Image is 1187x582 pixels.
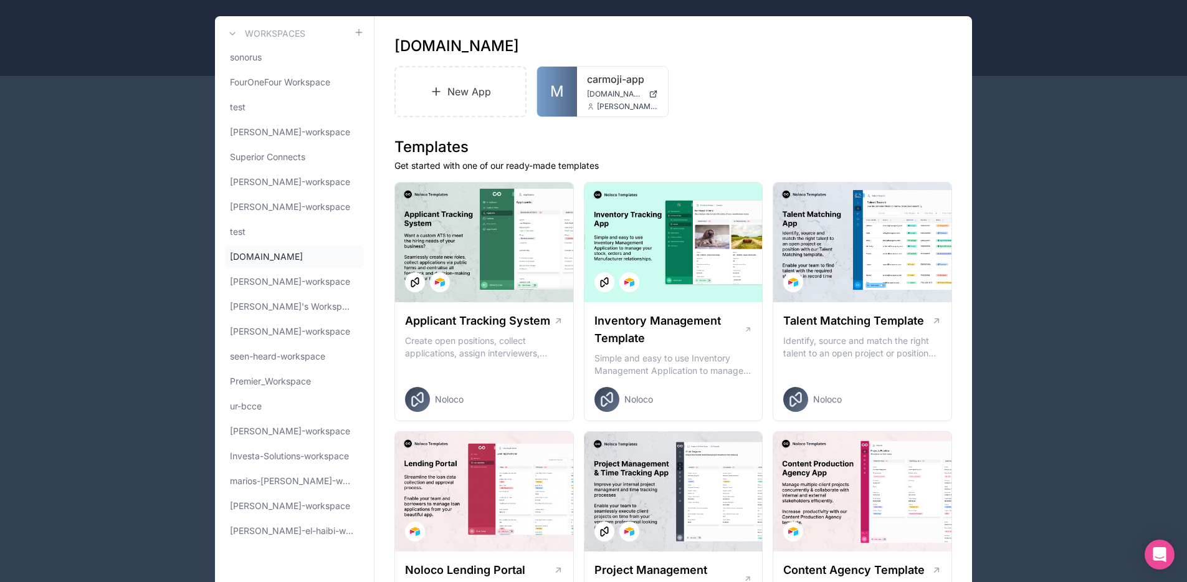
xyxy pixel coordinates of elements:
[594,312,744,347] h1: Inventory Management Template
[587,89,658,99] a: [DOMAIN_NAME]
[230,151,305,163] span: Superior Connects
[225,171,364,193] a: [PERSON_NAME]-workspace
[230,525,354,537] span: [PERSON_NAME]-el-haibi-workspace
[230,275,350,288] span: [PERSON_NAME]-workspace
[405,312,550,330] h1: Applicant Tracking System
[537,67,577,117] a: M
[230,101,246,113] span: test
[225,320,364,343] a: [PERSON_NAME]-workspace
[788,277,798,287] img: Airtable Logo
[225,146,364,168] a: Superior Connects
[225,270,364,293] a: [PERSON_NAME]-workspace
[225,26,305,41] a: Workspaces
[230,325,350,338] span: [PERSON_NAME]-workspace
[230,250,303,263] span: [DOMAIN_NAME]
[225,395,364,417] a: ur-bcce
[230,475,354,487] span: marios-[PERSON_NAME]-workspace
[435,393,464,406] span: Noloco
[1145,540,1175,570] div: Open Intercom Messenger
[783,335,941,360] p: Identify, source and match the right talent to an open project or position with our Talent Matchi...
[587,89,644,99] span: [DOMAIN_NAME]
[225,420,364,442] a: [PERSON_NAME]-workspace
[435,277,445,287] img: Airtable Logo
[410,527,420,537] img: Airtable Logo
[225,495,364,517] a: [PERSON_NAME]-workspace
[624,393,653,406] span: Noloco
[394,36,519,56] h1: [DOMAIN_NAME]
[225,370,364,393] a: Premier_Workspace
[230,450,349,462] span: Investa-Solutions-workspace
[225,520,364,542] a: [PERSON_NAME]-el-haibi-workspace
[394,137,952,157] h1: Templates
[225,345,364,368] a: seen-heard-workspace
[230,425,350,437] span: [PERSON_NAME]-workspace
[624,527,634,537] img: Airtable Logo
[405,561,525,579] h1: Noloco Lending Portal
[230,176,350,188] span: [PERSON_NAME]-workspace
[225,445,364,467] a: Investa-Solutions-workspace
[230,375,311,388] span: Premier_Workspace
[394,66,527,117] a: New App
[225,46,364,69] a: sonorus
[225,121,364,143] a: [PERSON_NAME]-workspace
[225,96,364,118] a: test
[225,221,364,243] a: test
[230,126,350,138] span: [PERSON_NAME]-workspace
[230,51,262,64] span: sonorus
[225,295,364,318] a: [PERSON_NAME]'s Workspace
[225,246,364,268] a: [DOMAIN_NAME]
[225,196,364,218] a: [PERSON_NAME]-workspace
[230,201,350,213] span: [PERSON_NAME]-workspace
[405,335,563,360] p: Create open positions, collect applications, assign interviewers, centralise candidate feedback a...
[230,350,325,363] span: seen-heard-workspace
[624,277,634,287] img: Airtable Logo
[597,102,658,112] span: [PERSON_NAME][EMAIL_ADDRESS][DOMAIN_NAME]
[230,300,354,313] span: [PERSON_NAME]'s Workspace
[550,82,564,102] span: M
[594,352,753,377] p: Simple and easy to use Inventory Management Application to manage your stock, orders and Manufact...
[225,71,364,93] a: FourOneFour Workspace
[245,27,305,40] h3: Workspaces
[783,561,925,579] h1: Content Agency Template
[587,72,658,87] a: carmoji-app
[225,470,364,492] a: marios-[PERSON_NAME]-workspace
[230,400,262,413] span: ur-bcce
[230,500,350,512] span: [PERSON_NAME]-workspace
[783,312,924,330] h1: Talent Matching Template
[230,226,246,238] span: test
[788,527,798,537] img: Airtable Logo
[394,160,952,172] p: Get started with one of our ready-made templates
[230,76,330,88] span: FourOneFour Workspace
[813,393,842,406] span: Noloco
